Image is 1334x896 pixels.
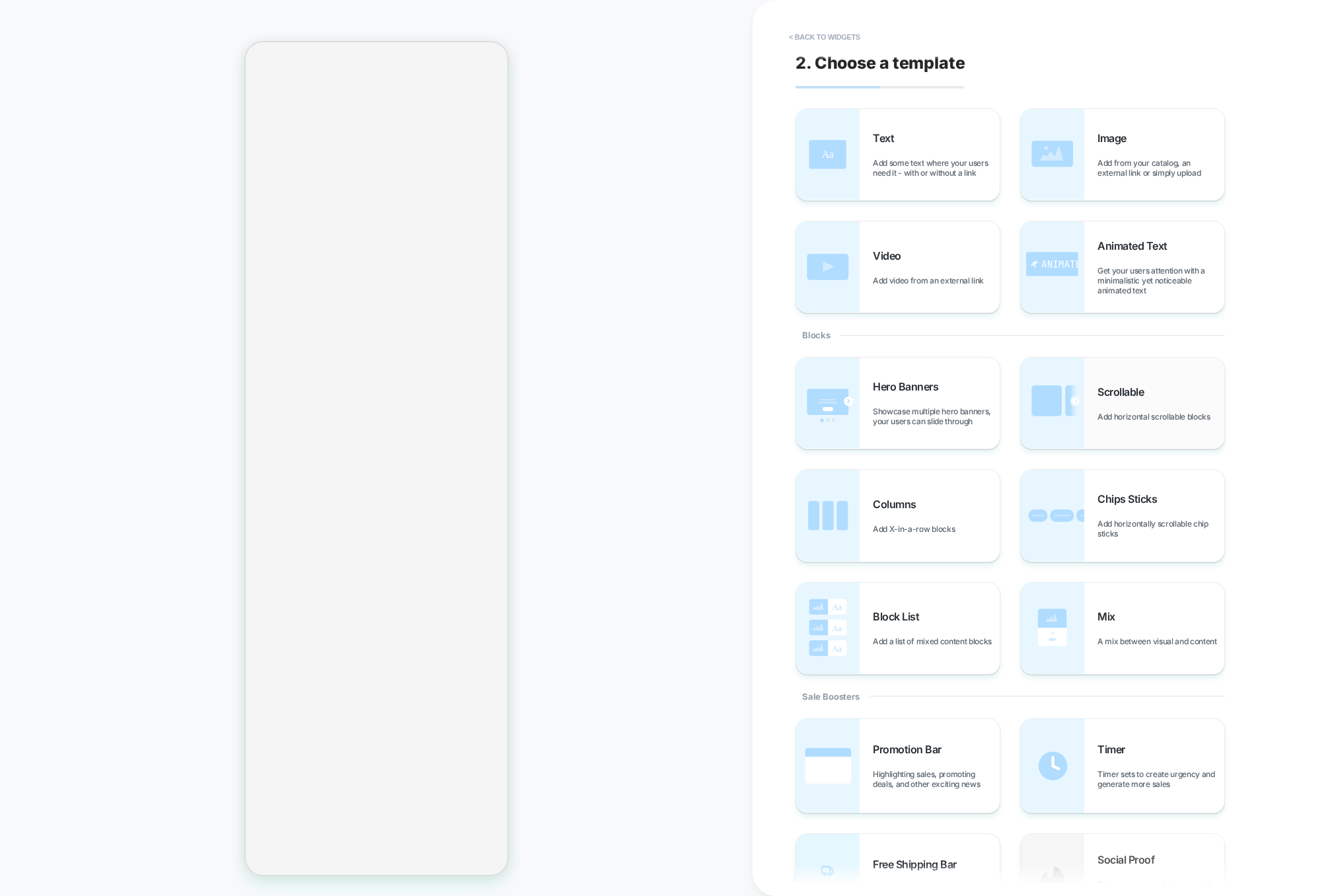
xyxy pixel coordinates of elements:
[1097,412,1217,422] span: Add horizontal scrollable blocks
[873,380,945,393] span: Hero Banners
[1097,769,1224,789] span: Timer sets to create urgency and generate more sales
[873,743,948,756] span: Promotion Bar
[873,498,923,511] span: Columns
[873,406,1000,426] span: Showcase multiple hero banners, your users can slide through
[796,53,965,73] span: 2. Choose a template
[873,769,1000,789] span: Highlighting sales, promoting deals, and other exciting news
[873,524,961,534] span: Add X-in-a-row blocks
[1097,158,1224,178] span: Add from your catalog, an external link or simply upload
[782,26,867,48] button: < Back to widgets
[1097,610,1122,623] span: Mix
[1097,239,1174,252] span: Animated Text
[1097,131,1133,145] span: Image
[796,675,1225,718] div: Sale Boosters
[1097,853,1161,866] span: Social Proof
[873,858,963,871] span: Free Shipping Bar
[873,636,998,646] span: Add a list of mixed content blocks
[1097,385,1150,398] span: Scrollable
[873,249,908,262] span: Video
[1097,636,1224,646] span: A mix between visual and content
[1097,519,1224,539] span: Add horizontally scrollable chip sticks
[873,610,926,623] span: Block List
[873,131,901,145] span: Text
[796,313,1225,357] div: Blocks
[873,276,990,285] span: Add video from an external link
[1097,492,1164,505] span: Chips Sticks
[1097,743,1132,756] span: Timer
[873,158,1000,178] span: Add some text where your users need it - with or without a link
[1097,266,1224,295] span: Get your users attention with a minimalistic yet noticeable animated text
